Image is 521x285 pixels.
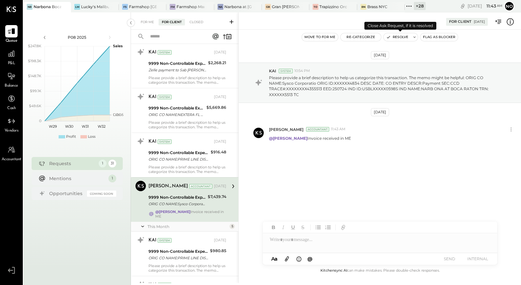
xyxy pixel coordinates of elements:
[49,190,84,197] div: Opportunities
[218,4,223,10] div: Na
[0,25,22,44] a: Queue
[148,156,209,163] div: ORIG CO NAME:PRIME LINE DISTR ORIG ID:XXXXXX7574 DESC DATE: CO ENTRY DESCR:AR SEC:CCD TRACE#:XXXX...
[155,209,226,219] div: Invoice received in ME
[279,223,288,232] button: Italic
[206,104,226,111] div: $5,669.86
[170,4,176,10] div: FM
[306,127,329,132] div: Accountant
[265,4,271,10] div: GB
[148,224,228,229] div: This Month
[224,4,252,9] div: Narbona at [GEOGRAPHIC_DATA] LLC
[137,19,157,25] div: For Me
[5,128,19,134] span: Vendors
[148,255,208,261] div: ORIG CO NAME:PRIME LINE DISTR ORIG ID:XXXXXX7574 DESC DATE: CO ENTRY DESCR:AR SEC:CCD TRACE#:XXXX...
[302,33,338,41] button: Move to for me
[113,112,123,117] text: Labor
[148,60,206,67] div: 9999 Non-Controllable Expenses:Other Income and Expenses:To Be Classified P&L
[39,119,41,123] text: 0
[28,74,41,78] text: $148.7K
[49,175,105,182] div: Mentions
[0,115,22,134] a: Vendors
[82,124,89,129] text: W31
[279,69,293,73] div: System
[364,22,436,30] div: Close Ask Request, if it is resolved
[49,160,95,167] div: Requests
[465,254,491,263] button: INTERNAL
[148,165,226,174] div: Please provide a brief description to help us categorize this transaction. The memo might be help...
[305,255,315,263] button: @
[294,68,310,74] span: 10:54 PM
[208,193,226,200] div: $7,439.74
[108,175,116,182] div: 1
[158,50,172,55] div: System
[148,138,156,145] div: KAI
[108,160,116,167] div: 31
[159,19,185,25] div: For Client
[113,44,123,48] text: Sales
[214,184,226,189] div: [DATE]
[299,223,307,232] button: Strikethrough
[148,183,188,190] div: [PERSON_NAME]
[27,4,33,10] div: NB
[214,139,226,144] div: [DATE]
[275,256,277,262] span: a
[122,4,128,10] div: FS
[272,4,300,9] div: Gran [PERSON_NAME] (New)
[148,49,156,56] div: KAI
[269,136,307,141] strong: @[PERSON_NAME]
[2,157,21,163] span: Accountant
[414,2,426,10] div: + 28
[186,19,206,25] div: Closed
[210,248,226,254] div: $980.85
[0,48,22,66] a: P&L
[129,4,157,9] div: Farmshop [GEOGRAPHIC_DATA][PERSON_NAME]
[148,94,156,100] div: KAI
[468,3,502,9] div: [DATE]
[0,144,22,163] a: Accountant
[87,191,116,197] div: Coming Soon
[28,59,41,63] text: $198.3K
[341,33,381,41] button: Re-Categorize
[148,105,204,111] div: 9999 Non-Controllable Expenses:Other Income and Expenses:To Be Classified P&L
[214,50,226,55] div: [DATE]
[214,94,226,100] div: [DATE]
[148,237,156,244] div: KAI
[211,149,226,155] div: $916.48
[269,127,303,132] span: [PERSON_NAME]
[289,223,297,232] button: Underline
[437,254,463,263] button: SEND
[371,51,389,59] div: [DATE]
[189,184,212,189] div: Accountant
[459,3,466,9] div: copy link
[360,4,366,10] div: BN
[66,134,76,139] div: Profit
[34,4,61,9] div: Narbona Boca Ratōn
[29,104,41,108] text: $49.6K
[384,33,411,41] button: Resolve
[74,4,80,10] div: LM
[367,4,387,9] div: Brass NYC
[319,4,347,9] div: Trapizzino Orchard
[49,35,105,40] div: P08 2025
[6,38,18,44] span: Queue
[158,139,172,144] div: System
[65,124,73,129] text: W30
[269,135,351,141] p: Invoice received in ME
[504,1,514,11] button: No
[420,33,458,41] button: Flag as Blocker
[449,19,472,24] div: For Client
[208,60,226,66] div: $2,268.21
[148,67,206,73] div: Zelle payment to Sab [PERSON_NAME] Group 2 JPM99bgqfs8x
[49,124,57,129] text: W29
[314,223,322,232] button: Unordered List
[158,238,172,243] div: System
[307,256,313,262] span: @
[371,108,389,116] div: [DATE]
[8,61,15,66] span: P&L
[313,4,318,10] div: TO
[0,70,22,89] a: Balance
[7,106,16,111] span: Cash
[230,224,235,229] div: 5
[148,120,226,129] div: Please provide a brief description to help us categorize this transaction. The memo might be help...
[148,248,208,255] div: 9999 Non-Controllable Expenses:Other Income and Expenses:To Be Classified P&L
